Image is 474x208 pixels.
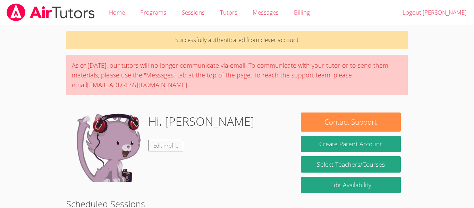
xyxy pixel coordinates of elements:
[148,140,184,151] a: Edit Profile
[301,113,401,132] button: Contact Support
[66,55,408,95] div: As of [DATE], our tutors will no longer communicate via email. To communicate with your tutor or ...
[301,156,401,173] a: Select Teachers/Courses
[73,113,143,182] img: default.png
[301,136,401,152] button: Create Parent Account
[66,31,408,49] p: Successfully authenticated from clever account
[253,8,279,16] span: Messages
[148,113,254,130] h1: Hi, [PERSON_NAME]
[6,3,95,21] img: airtutors_banner-c4298cdbf04f3fff15de1276eac7730deb9818008684d7c2e4769d2f7ddbe033.png
[301,177,401,193] a: Edit Availability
